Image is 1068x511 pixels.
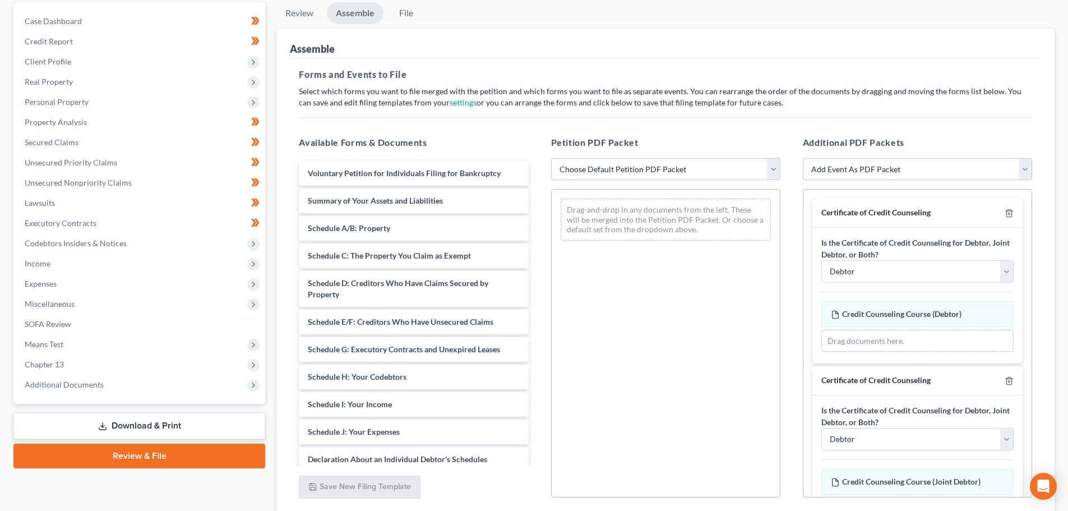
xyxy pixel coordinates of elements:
a: SOFA Review [16,314,265,334]
label: Is the Certificate of Credit Counseling for Debtor, Joint Debtor, or Both? [821,237,1014,260]
span: Expenses [25,279,57,288]
span: Chapter 13 [25,360,64,369]
div: Open Intercom Messenger [1030,473,1057,500]
span: Executory Contracts [25,218,96,228]
a: Assemble [327,2,383,24]
span: Certificate of Credit Counseling [821,208,931,217]
span: Credit Counseling Course (Debtor) [842,309,961,319]
span: Client Profile [25,57,71,66]
a: Download & Print [13,413,265,439]
span: Case Dashboard [25,16,82,26]
a: Review & File [13,444,265,468]
span: Schedule D: Creditors Who Have Claims Secured by Property [308,278,488,299]
span: Miscellaneous [25,299,75,309]
span: Lawsuits [25,198,55,208]
span: SOFA Review [25,319,71,329]
div: Assemble [290,42,335,56]
span: Personal Property [25,97,89,107]
a: Secured Claims [16,132,265,153]
span: Voluntary Petition for Individuals Filing for Bankruptcy [308,168,501,178]
a: Case Dashboard [16,11,265,31]
span: Schedule A/B: Property [308,223,390,233]
a: Credit Report [16,31,265,52]
span: Schedule E/F: Creditors Who Have Unsecured Claims [308,317,493,326]
h5: Forms and Events to File [299,68,1032,81]
span: Unsecured Priority Claims [25,158,117,167]
a: Property Analysis [16,112,265,132]
span: Unsecured Nonpriority Claims [25,178,132,187]
label: Is the Certificate of Credit Counseling for Debtor, Joint Debtor, or Both? [821,404,1014,428]
span: Petition PDF Packet [551,137,639,148]
span: Property Analysis [25,117,87,127]
h5: Available Forms & Documents [299,136,528,149]
span: Schedule G: Executory Contracts and Unexpired Leases [308,344,500,354]
a: settings [450,98,477,107]
span: Income [25,259,50,268]
span: Schedule I: Your Income [308,399,392,409]
span: Schedule J: Your Expenses [308,427,400,436]
span: Means Test [25,339,63,349]
a: Unsecured Priority Claims [16,153,265,173]
span: Schedule H: Your Codebtors [308,372,406,381]
span: Codebtors Insiders & Notices [25,238,127,248]
span: Real Property [25,77,73,86]
span: Additional Documents [25,380,104,389]
p: Select which forms you want to file merged with the petition and which forms you want to file as ... [299,86,1032,108]
a: Unsecured Nonpriority Claims [16,173,265,193]
a: File [388,2,424,24]
span: Certificate of Credit Counseling [821,375,931,385]
a: Executory Contracts [16,213,265,233]
span: Declaration About an Individual Debtor's Schedules [308,454,487,464]
div: Drag documents here. [821,330,1014,352]
span: Secured Claims [25,137,78,147]
h5: Additional PDF Packets [803,136,1032,149]
a: Review [276,2,322,24]
span: Schedule C: The Property You Claim as Exempt [308,251,471,260]
span: Credit Counseling Course (Joint Debtor) [842,477,981,486]
button: Save New Filing Template [299,476,420,499]
span: Summary of Your Assets and Liabilities [308,196,443,205]
div: Drag-and-drop in any documents from the left. These will be merged into the Petition PDF Packet. ... [561,199,771,241]
a: Lawsuits [16,193,265,213]
span: Credit Report [25,36,73,46]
